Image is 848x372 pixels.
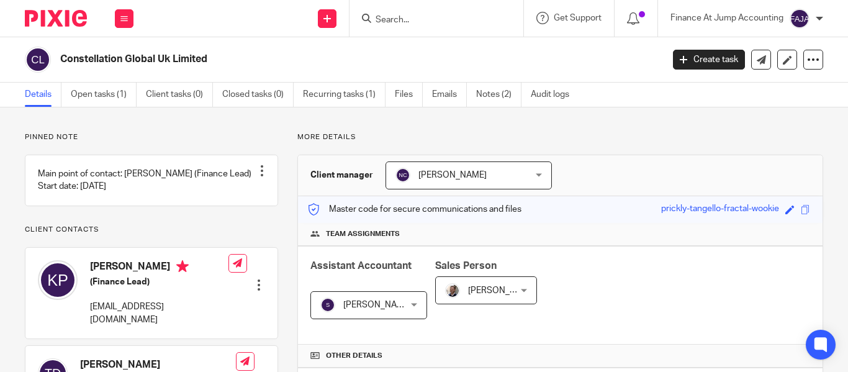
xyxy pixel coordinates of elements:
span: Get Support [554,14,602,22]
span: [PERSON_NAME] [468,286,536,295]
input: Search [374,15,486,26]
a: Notes (2) [476,83,521,107]
h5: (Finance Lead) [90,276,228,288]
img: svg%3E [790,9,810,29]
a: Emails [432,83,467,107]
a: Recurring tasks (1) [303,83,386,107]
a: Create task [673,50,745,70]
span: [PERSON_NAME] K V [343,301,426,309]
p: Client contacts [25,225,278,235]
h4: [PERSON_NAME] [90,260,228,276]
img: svg%3E [320,297,335,312]
span: Other details [326,351,382,361]
p: Pinned note [25,132,278,142]
p: Finance At Jump Accounting [670,12,783,24]
a: Audit logs [531,83,579,107]
img: svg%3E [395,168,410,183]
h4: [PERSON_NAME] [80,358,236,371]
img: Pixie [25,10,87,27]
h2: Constellation Global Uk Limited [60,53,536,66]
a: Closed tasks (0) [222,83,294,107]
a: Client tasks (0) [146,83,213,107]
span: [PERSON_NAME] [418,171,487,179]
img: svg%3E [25,47,51,73]
div: prickly-tangello-fractal-wookie [661,202,779,217]
img: svg%3E [38,260,78,300]
a: Open tasks (1) [71,83,137,107]
p: [EMAIL_ADDRESS][DOMAIN_NAME] [90,301,228,326]
span: Assistant Accountant [310,261,412,271]
p: Master code for secure communications and files [307,203,521,215]
a: Files [395,83,423,107]
a: Details [25,83,61,107]
span: Team assignments [326,229,400,239]
i: Primary [176,260,189,273]
span: Sales Person [435,261,497,271]
img: Matt%20Circle.png [445,283,460,298]
h3: Client manager [310,169,373,181]
p: More details [297,132,823,142]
